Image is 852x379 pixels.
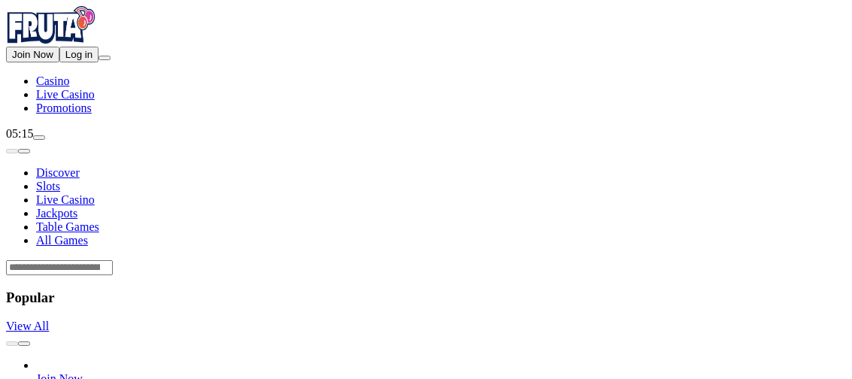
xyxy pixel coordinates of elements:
nav: Lobby [6,141,846,247]
h3: Popular [6,290,846,306]
button: menu [99,56,111,60]
span: Live Casino [36,193,95,206]
img: Fruta [6,6,96,44]
button: next slide [18,341,30,346]
input: Search [6,260,113,275]
a: Casino [36,74,69,87]
button: prev slide [6,341,18,346]
nav: Main menu [6,74,846,115]
button: Log in [59,47,99,62]
nav: Primary [6,6,846,115]
span: 05:15 [6,127,33,140]
button: live-chat [33,135,45,140]
a: Live Casino [36,88,95,101]
a: Fruta [6,33,96,46]
span: Discover [36,166,80,179]
button: prev slide [6,149,18,153]
a: View All [6,320,49,332]
span: Jackpots [36,207,77,220]
span: All Games [36,234,88,247]
a: Promotions [36,102,92,114]
span: Log in [65,49,92,60]
span: Join Now [12,49,53,60]
span: Table Games [36,220,99,233]
header: Lobby [6,141,846,275]
button: next slide [18,149,30,153]
button: Join Now [6,47,59,62]
span: Slots [36,180,60,193]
